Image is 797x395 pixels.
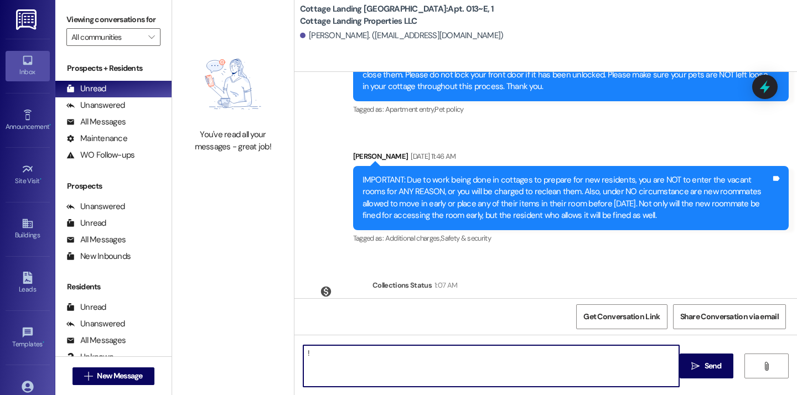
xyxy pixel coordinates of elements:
button: Send [680,354,733,378]
div: Maintenance [66,133,127,144]
div: Unread [66,83,106,95]
div: WO Follow-ups [66,149,134,161]
div: Collections Status [372,279,432,291]
div: Unanswered [66,318,125,330]
img: ResiDesk Logo [16,9,39,30]
div: [PERSON_NAME] [353,150,789,166]
div: [PERSON_NAME]. ([EMAIL_ADDRESS][DOMAIN_NAME]) [300,30,504,41]
span: Apartment entry , [385,105,435,114]
div: Unread [66,217,106,229]
div: Unanswered [66,100,125,111]
div: All Messages [66,234,126,246]
b: Cottage Landing [GEOGRAPHIC_DATA]: Apt. 013~E, 1 Cottage Landing Properties LLC [300,3,521,27]
span: Additional charges , [385,233,441,243]
div: New Inbounds [66,251,131,262]
span: Safety & security [441,233,491,243]
label: Viewing conversations for [66,11,161,28]
div: Residents [55,281,172,293]
div: IMPORTANT: Due to work being done in cottages to prepare for new residents, you are NOT to enter ... [363,174,771,222]
div: 1:07 AM [432,279,457,291]
button: New Message [73,367,154,385]
i:  [84,372,92,381]
textarea: ! [303,345,679,387]
i:  [691,362,700,371]
span: Send [705,360,722,372]
div: Prospects + Residents [55,63,172,74]
div: All Messages [66,116,126,128]
div: [DATE] 11:46 AM [408,150,456,162]
div: Unanswered [66,201,125,212]
span: New Message [97,370,142,382]
a: Site Visit • [6,160,50,190]
span: Get Conversation Link [583,311,660,323]
a: Buildings [6,214,50,244]
div: Tagged as: [353,230,789,246]
a: Leads [6,268,50,298]
div: Tagged as: [353,101,789,117]
div: Prospects [55,180,172,192]
div: All Messages [66,335,126,346]
span: • [49,121,51,129]
span: • [43,339,44,346]
button: Get Conversation Link [576,304,667,329]
span: Share Conversation via email [680,311,779,323]
div: Unknown [66,351,113,363]
button: Share Conversation via email [673,304,786,329]
input: All communities [71,28,143,46]
i:  [762,362,770,371]
img: empty-state [184,45,282,124]
div: You've read all your messages - great job! [184,129,282,153]
a: Templates • [6,323,50,353]
a: Inbox [6,51,50,81]
span: • [40,175,42,183]
div: Unread [66,302,106,313]
i:  [148,33,154,41]
span: Pet policy [434,105,464,114]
